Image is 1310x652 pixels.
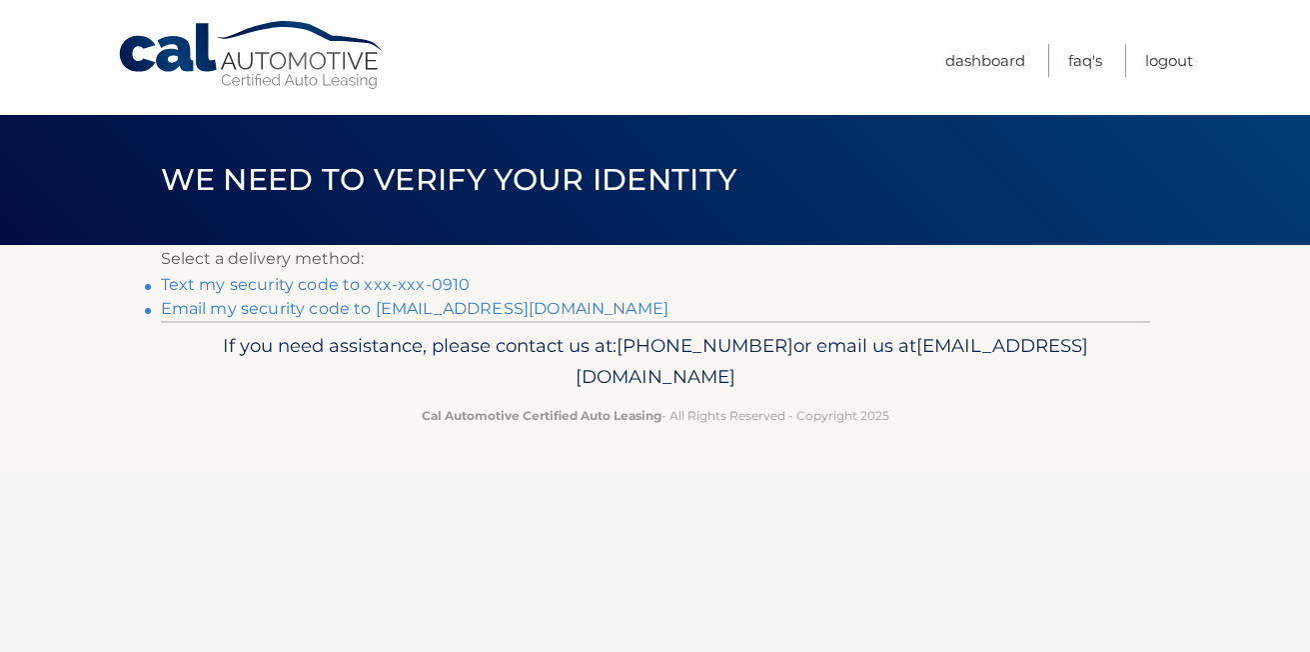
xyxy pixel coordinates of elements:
a: Cal Automotive [117,20,387,91]
p: If you need assistance, please contact us at: or email us at [174,330,1137,394]
a: Logout [1145,44,1193,77]
p: - All Rights Reserved - Copyright 2025 [174,405,1137,426]
span: [PHONE_NUMBER] [617,334,793,357]
strong: Cal Automotive Certified Auto Leasing [422,408,661,423]
span: We need to verify your identity [161,161,737,198]
a: Text my security code to xxx-xxx-0910 [161,275,471,294]
a: FAQ's [1068,44,1102,77]
a: Email my security code to [EMAIL_ADDRESS][DOMAIN_NAME] [161,299,669,318]
p: Select a delivery method: [161,245,1150,273]
a: Dashboard [945,44,1025,77]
